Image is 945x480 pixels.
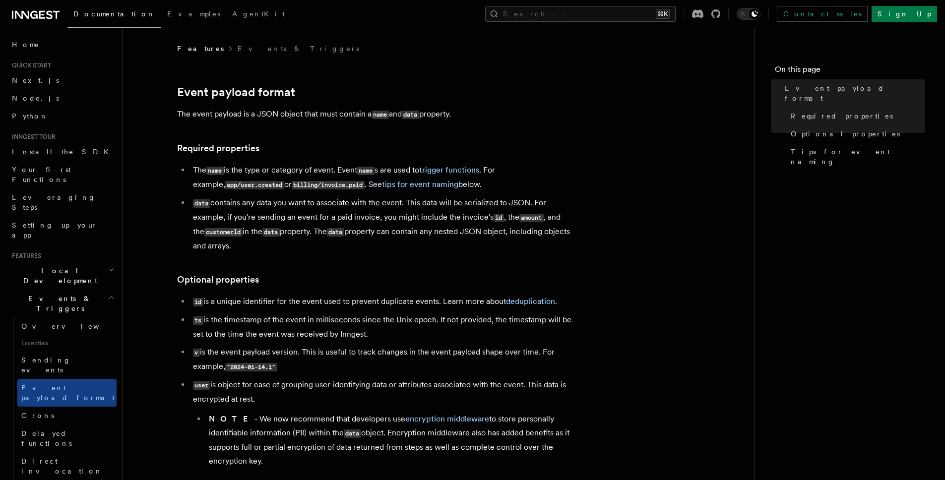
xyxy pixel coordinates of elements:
li: is object for ease of grouping user-identifying data or attributes associated with the event. Thi... [190,378,574,468]
span: Direct invocation [21,457,103,475]
span: Features [177,44,224,54]
a: Examples [161,3,226,27]
code: ts [193,316,203,325]
span: Setting up your app [12,221,97,239]
span: Home [12,40,40,50]
code: customerId [204,228,243,237]
code: "2024-01-14.1" [225,363,277,371]
li: contains any data you want to associate with the event. This data will be serialized to JSON. For... [190,196,574,253]
span: Quick start [8,61,51,69]
a: AgentKit [226,3,291,27]
a: Events & Triggers [238,44,359,54]
span: Install the SDK [12,148,115,156]
a: Direct invocation [17,452,117,480]
a: Optional properties [787,125,925,143]
span: Essentials [17,335,117,351]
a: Event payload format [177,85,295,99]
li: is a unique identifier for the event used to prevent duplicate events. Learn more about . [190,295,574,309]
code: id [193,298,203,306]
span: Events & Triggers [8,294,108,313]
code: data [344,429,361,438]
span: Overview [21,322,124,330]
a: Required properties [177,141,259,155]
span: Crons [21,412,54,420]
a: Leveraging Steps [8,188,117,216]
code: data [327,228,344,237]
span: Your first Functions [12,166,71,183]
h4: On this page [775,63,925,79]
a: Node.js [8,89,117,107]
a: Overview [17,317,117,335]
a: Documentation [67,3,161,28]
span: Event payload format [785,83,925,103]
kbd: ⌘K [656,9,670,19]
a: Your first Functions [8,161,117,188]
span: Required properties [791,111,893,121]
span: Inngest tour [8,133,56,141]
button: Search...⌘K [485,6,676,22]
a: tips for event naming [382,180,458,189]
a: Install the SDK [8,143,117,161]
span: Documentation [73,10,155,18]
a: Python [8,107,117,125]
a: encryption middleware [405,414,489,423]
a: Next.js [8,71,117,89]
button: Events & Triggers [8,290,117,317]
code: name [206,167,224,175]
span: Leveraging Steps [12,193,96,211]
a: Setting up your app [8,216,117,244]
code: data [402,111,419,119]
span: Features [8,252,41,260]
code: data [262,228,280,237]
a: Delayed functions [17,424,117,452]
span: Python [12,112,48,120]
span: Examples [167,10,220,18]
a: Tips for event naming [787,143,925,171]
a: trigger functions [419,165,479,175]
span: AgentKit [232,10,285,18]
span: Local Development [8,266,108,286]
span: Event payload format [21,384,115,402]
span: Tips for event naming [791,147,925,167]
li: - We now recommend that developers use to store personally identifiable information (PII) within ... [206,412,574,468]
code: name [357,167,375,175]
a: Optional properties [177,273,259,287]
button: Toggle dark mode [737,8,760,20]
code: data [193,199,210,208]
a: Sign Up [872,6,937,22]
code: amount [519,214,544,222]
a: Event payload format [781,79,925,107]
li: is the timestamp of the event in milliseconds since the Unix epoch. If not provided, the timestam... [190,313,574,341]
li: is the event payload version. This is useful to track changes in the event payload shape over tim... [190,345,574,374]
a: Required properties [787,107,925,125]
a: Event payload format [17,379,117,407]
code: id [494,214,504,222]
span: Delayed functions [21,429,72,447]
button: Local Development [8,262,117,290]
span: Optional properties [791,129,900,139]
code: user [193,381,210,390]
span: Next.js [12,76,59,84]
strong: NOTE [209,414,254,423]
span: Sending events [21,356,71,374]
a: Sending events [17,351,117,379]
a: Contact sales [777,6,868,22]
code: app/user.created [225,181,284,189]
a: deduplication [506,297,555,306]
code: name [372,111,389,119]
code: v [193,349,200,357]
span: Node.js [12,94,59,102]
a: Home [8,36,117,54]
code: billing/invoice.paid [292,181,365,189]
p: The event payload is a JSON object that must contain a and property. [177,107,574,121]
a: Crons [17,407,117,424]
li: The is the type or category of event. Event s are used to . For example, or . See below. [190,163,574,192]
